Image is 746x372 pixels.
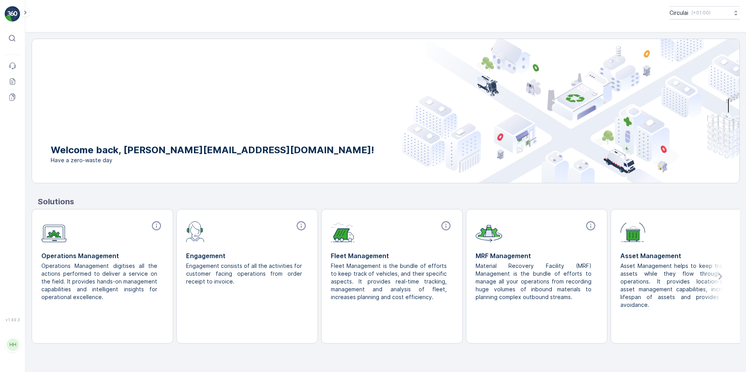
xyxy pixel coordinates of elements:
[186,220,204,242] img: module-icon
[476,220,502,242] img: module-icon
[5,324,20,366] button: HH
[186,262,302,285] p: Engagement consists of all the activities for customer facing operations from order receipt to in...
[670,6,740,19] button: Circulai(+01:00)
[41,262,157,301] p: Operations Management digitises all the actions performed to deliver a service on the field. It p...
[402,39,739,183] img: city illustration
[476,262,591,301] p: Material Recovery Facility (MRF) Management is the bundle of efforts to manage all your operation...
[620,262,736,309] p: Asset Management helps to keep track of assets while they flow through the operations. It provide...
[670,9,688,17] p: Circulai
[331,262,447,301] p: Fleet Management is the bundle of efforts to keep track of vehicles, and their specific aspects. ...
[331,220,355,242] img: module-icon
[38,196,740,207] p: Solutions
[5,6,20,22] img: logo
[186,251,308,260] p: Engagement
[691,10,710,16] p: ( +01:00 )
[7,338,19,351] div: HH
[620,251,742,260] p: Asset Management
[51,144,374,156] p: Welcome back, [PERSON_NAME][EMAIL_ADDRESS][DOMAIN_NAME]!
[5,317,20,322] span: v 1.49.3
[620,220,645,242] img: module-icon
[331,251,453,260] p: Fleet Management
[41,251,163,260] p: Operations Management
[41,220,67,243] img: module-icon
[51,156,374,164] span: Have a zero-waste day
[476,251,598,260] p: MRF Management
